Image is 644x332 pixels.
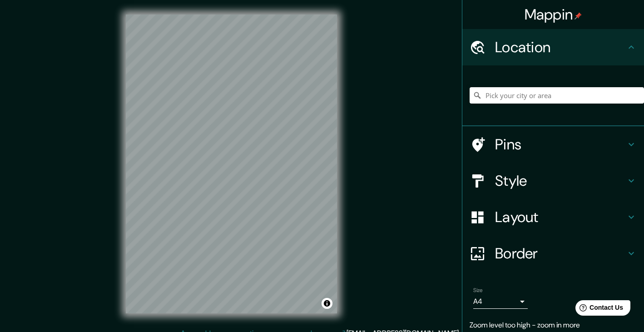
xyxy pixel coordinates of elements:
[473,294,528,309] div: A4
[462,199,644,235] div: Layout
[462,163,644,199] div: Style
[495,38,626,56] h4: Location
[470,87,644,104] input: Pick your city or area
[575,12,582,20] img: pin-icon.png
[126,15,337,313] canvas: Map
[470,320,637,331] p: Zoom level too high - zoom in more
[462,29,644,65] div: Location
[495,208,626,226] h4: Layout
[462,235,644,272] div: Border
[495,172,626,190] h4: Style
[525,5,582,24] h4: Mappin
[495,135,626,154] h4: Pins
[322,298,332,309] button: Toggle attribution
[563,297,634,322] iframe: Help widget launcher
[473,287,483,294] label: Size
[462,126,644,163] div: Pins
[495,244,626,263] h4: Border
